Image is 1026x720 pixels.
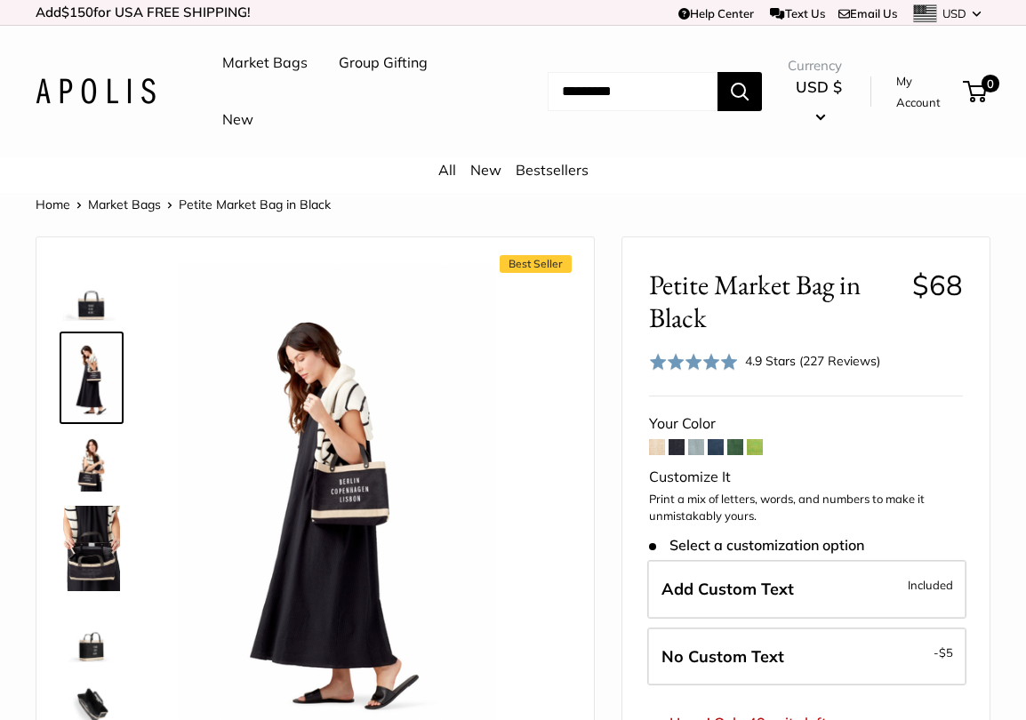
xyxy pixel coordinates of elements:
[661,579,794,599] span: Add Custom Text
[896,70,957,114] a: My Account
[649,537,863,554] span: Select a customization option
[649,348,880,374] div: 4.9 Stars (227 Reviews)
[717,72,762,111] button: Search
[60,502,124,595] a: Petite Market Bag in Black
[60,260,124,324] a: description_Make it yours with custom printed text.
[60,332,124,424] a: Petite Market Bag in Black
[912,268,963,302] span: $68
[982,75,999,92] span: 0
[939,645,953,660] span: $5
[438,161,456,179] a: All
[61,4,93,20] span: $150
[678,6,754,20] a: Help Center
[788,73,850,130] button: USD $
[770,6,824,20] a: Text Us
[470,161,501,179] a: New
[60,602,124,666] a: Petite Market Bag in Black
[14,652,190,706] iframe: Sign Up via Text for Offers
[649,411,963,437] div: Your Color
[908,574,953,596] span: Included
[60,431,124,495] a: Petite Market Bag in Black
[647,628,966,686] label: Leave Blank
[222,107,253,133] a: New
[222,50,308,76] a: Market Bags
[63,264,120,321] img: description_Make it yours with custom printed text.
[649,464,963,491] div: Customize It
[965,81,987,102] a: 0
[649,491,963,525] p: Print a mix of letters, words, and numbers to make it unmistakably yours.
[63,506,120,591] img: Petite Market Bag in Black
[548,72,717,111] input: Search...
[500,255,572,273] span: Best Seller
[942,6,966,20] span: USD
[36,193,331,216] nav: Breadcrumb
[788,53,850,78] span: Currency
[838,6,897,20] a: Email Us
[63,335,120,420] img: Petite Market Bag in Black
[36,78,156,104] img: Apolis
[36,196,70,212] a: Home
[661,646,784,667] span: No Custom Text
[647,560,966,619] label: Add Custom Text
[179,196,331,212] span: Petite Market Bag in Black
[63,435,120,492] img: Petite Market Bag in Black
[63,605,120,662] img: Petite Market Bag in Black
[339,50,428,76] a: Group Gifting
[934,642,953,663] span: -
[88,196,161,212] a: Market Bags
[796,77,842,96] span: USD $
[745,351,880,371] div: 4.9 Stars (227 Reviews)
[516,161,589,179] a: Bestsellers
[649,268,898,334] span: Petite Market Bag in Black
